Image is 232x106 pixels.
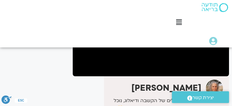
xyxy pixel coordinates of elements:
[206,80,223,97] img: שגית רוסו יצחקי
[172,91,229,103] a: יצירת קשר
[202,3,228,12] img: תודעה בריאה
[131,82,201,94] strong: [PERSON_NAME]
[192,94,214,102] span: יצירת קשר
